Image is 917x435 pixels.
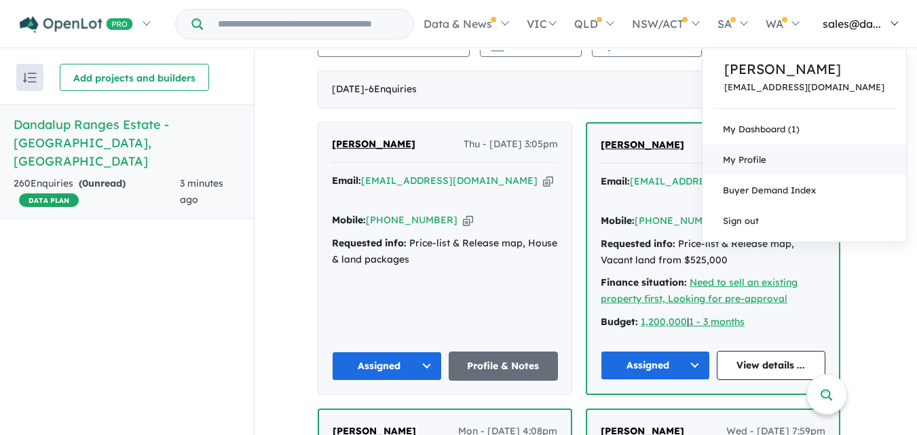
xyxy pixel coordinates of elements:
[449,352,559,381] a: Profile & Notes
[332,174,361,187] strong: Email:
[717,351,826,380] a: View details ...
[724,59,884,79] a: [PERSON_NAME]
[641,316,687,328] a: 1,200,000
[703,114,906,145] a: My Dashboard (1)
[82,177,88,189] span: 0
[601,238,675,250] strong: Requested info:
[332,235,558,268] div: Price-list & Release map, House & land packages
[332,138,415,150] span: [PERSON_NAME]
[364,83,417,95] span: - 6 Enquir ies
[601,137,684,153] a: [PERSON_NAME]
[79,177,126,189] strong: ( unread)
[689,316,745,328] a: 1 - 3 months
[20,16,133,33] img: Openlot PRO Logo White
[447,38,452,50] span: 2
[724,82,884,92] a: [EMAIL_ADDRESS][DOMAIN_NAME]
[543,174,553,188] button: Copy
[630,175,806,187] a: [EMAIL_ADDRESS][DOMAIN_NAME]
[703,175,906,206] a: Buyer Demand Index
[601,351,710,380] button: Assigned
[332,352,442,381] button: Assigned
[60,64,209,91] button: Add projects and builders
[703,206,906,236] a: Sign out
[332,214,366,226] strong: Mobile:
[601,316,638,328] strong: Budget:
[601,314,825,330] div: |
[823,17,881,31] span: sales@da...
[703,145,906,175] a: My Profile
[180,177,223,206] span: 3 minutes ago
[19,193,79,207] span: DATA PLAN
[23,73,37,83] img: sort.svg
[14,115,240,170] h5: Dandalup Ranges Estate - [GEOGRAPHIC_DATA] , [GEOGRAPHIC_DATA]
[463,213,473,227] button: Copy
[361,174,538,187] a: [EMAIL_ADDRESS][DOMAIN_NAME]
[601,276,687,288] strong: Finance situation:
[493,38,576,50] span: Performance
[601,214,635,227] strong: Mobile:
[366,214,457,226] a: [PHONE_NUMBER]
[723,154,766,165] span: My Profile
[332,237,407,249] strong: Requested info:
[206,10,411,39] input: Try estate name, suburb, builder or developer
[601,138,684,151] span: [PERSON_NAME]
[635,214,726,227] a: [PHONE_NUMBER]
[318,71,840,109] div: [DATE]
[601,236,825,269] div: Price-list & Release map, Vacant land from $525,000
[332,136,415,153] a: [PERSON_NAME]
[464,136,558,153] span: Thu - [DATE] 3:05pm
[14,176,180,208] div: 260 Enquir ies
[601,175,630,187] strong: Email:
[601,276,798,305] a: Need to sell an existing property first, Looking for pre-approval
